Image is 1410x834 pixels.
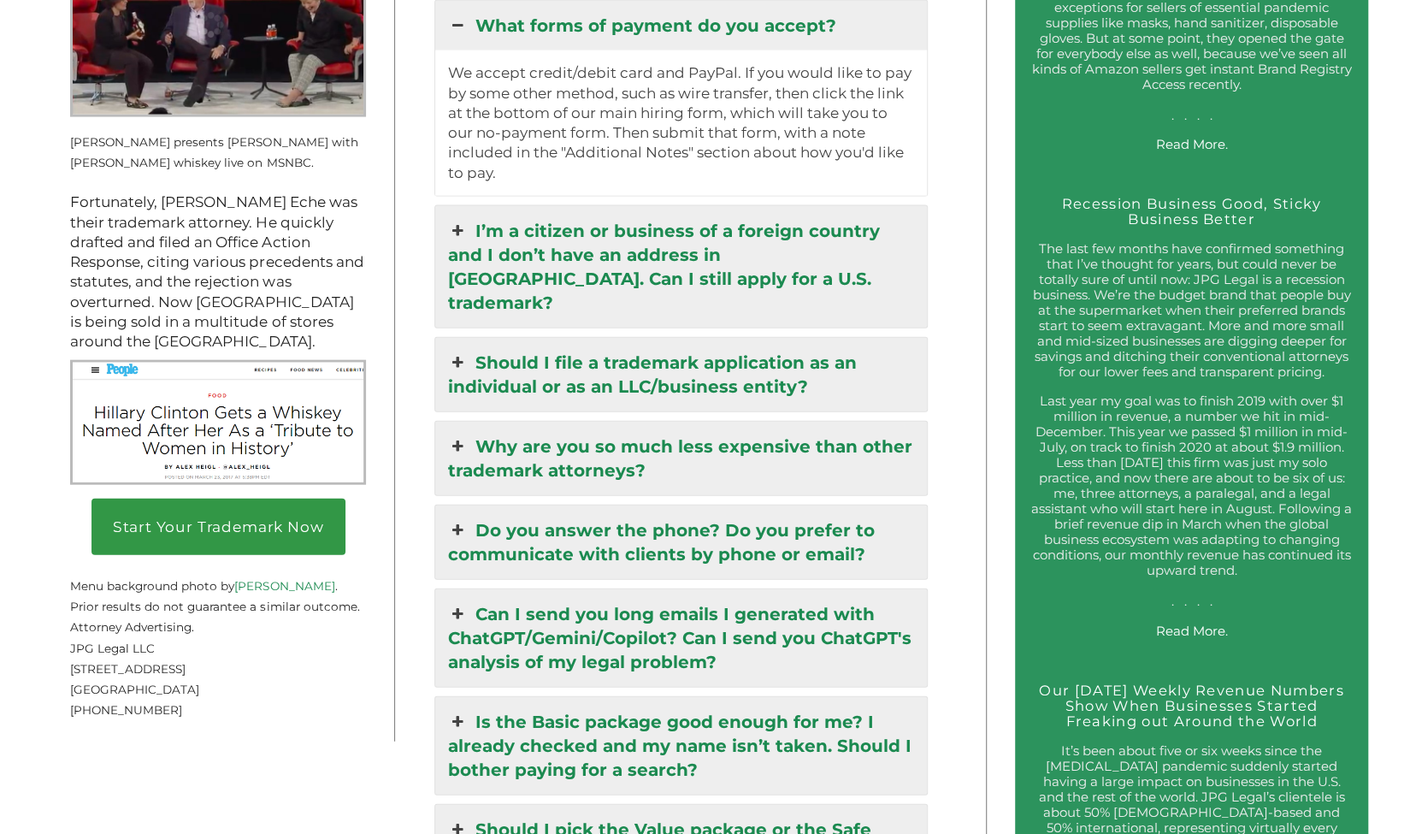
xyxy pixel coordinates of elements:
a: Read More. [1155,136,1227,152]
img: Rodham Rye People Screenshot [70,360,365,485]
span: [PHONE_NUMBER] [70,703,182,717]
a: Is the Basic package good enough for me? I already checked and my name isn’t taken. Should I both... [435,697,927,795]
a: Start Your Trademark Now [91,499,345,554]
a: Our [DATE] Weekly Revenue Numbers Show When Businesses Started Freaking out Around the World [1039,682,1344,730]
span: [GEOGRAPHIC_DATA] [70,683,199,696]
p: We accept credit/debit card and PayPal. If you would like to pay by some other method, such as wi... [448,63,914,183]
span: Attorney Advertising. [70,620,194,634]
a: Should I file a trademark application as an individual or as an LLC/business entity? [435,338,927,411]
p: Fortunately, [PERSON_NAME] Eche was their trademark attorney. He quickly drafted and filed an Off... [70,192,365,352]
a: Recession Business Good, Sticky Business Better [1061,195,1321,228]
p: Last year my goal was to finish 2019 with over $1 million in revenue, a number we hit in mid-Dece... [1029,393,1354,609]
a: Do you answer the phone? Do you prefer to communicate with clients by phone or email? [435,506,927,579]
div: What forms of payment do you accept? [435,50,927,196]
small: Menu background photo by . Prior results do not guarantee a similar outcome. [70,559,359,614]
span: [STREET_ADDRESS] [70,662,186,676]
span: JPG Legal LLC [70,642,155,655]
p: The last few months have confirmed something that I’ve thought for years, but could never be tota... [1029,241,1354,380]
a: Read More. [1155,623,1227,639]
a: Why are you so much less expensive than other trademark attorneys? [435,422,927,495]
a: [PERSON_NAME] [234,579,334,593]
a: Can I send you long emails I generated with ChatGPT/Gemini/Copilot? Can I send you ChatGPT's anal... [435,589,927,687]
a: What forms of payment do you accept? [435,1,927,50]
small: [PERSON_NAME] presents [PERSON_NAME] with [PERSON_NAME] whiskey live on MSNBC. [70,135,357,169]
a: I’m a citizen or business of a foreign country and I don’t have an address in [GEOGRAPHIC_DATA]. ... [435,206,927,328]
